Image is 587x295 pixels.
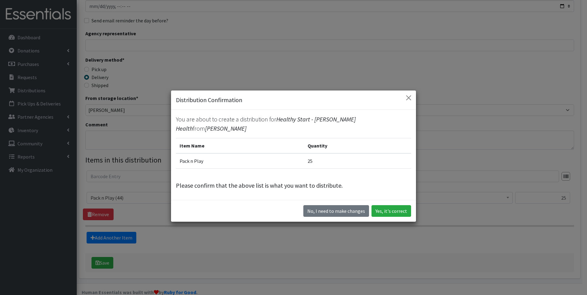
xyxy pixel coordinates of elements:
[404,93,414,103] button: Close
[176,138,304,154] th: Item Name
[176,153,304,169] td: Pack n Play
[371,205,411,217] button: Yes, it's correct
[303,205,369,217] button: No I need to make changes
[176,115,411,133] p: You are about to create a distribution for from
[176,181,411,190] p: Please confirm that the above list is what you want to distribute.
[304,153,411,169] td: 25
[176,95,242,105] h5: Distribution Confirmation
[304,138,411,154] th: Quantity
[205,125,247,132] span: [PERSON_NAME]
